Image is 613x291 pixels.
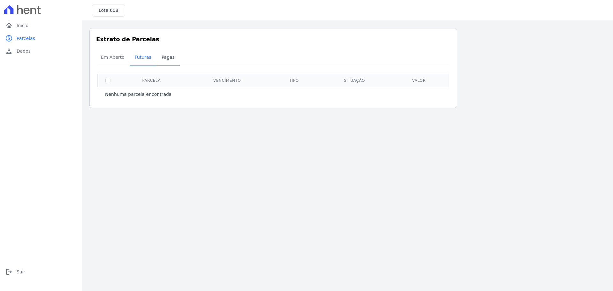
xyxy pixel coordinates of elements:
a: paidParcelas [3,32,79,45]
th: Situação [319,74,390,87]
span: Em Aberto [97,51,128,64]
span: Início [17,22,28,29]
th: Vencimento [185,74,269,87]
span: 608 [110,8,118,13]
a: homeInício [3,19,79,32]
i: home [5,22,13,29]
i: paid [5,34,13,42]
span: Sair [17,269,25,275]
h3: Lote: [99,7,118,14]
h3: Extrato de Parcelas [96,35,450,43]
span: Dados [17,48,31,54]
th: Valor [390,74,448,87]
a: personDados [3,45,79,57]
a: Pagas [156,50,180,66]
p: Nenhuma parcela encontrada [105,91,171,97]
i: logout [5,268,13,276]
a: Em Aberto [96,50,130,66]
th: Tipo [269,74,319,87]
span: Parcelas [17,35,35,42]
th: Parcela [118,74,185,87]
a: logoutSair [3,265,79,278]
i: person [5,47,13,55]
a: Futuras [130,50,156,66]
span: Pagas [158,51,178,64]
span: Futuras [131,51,155,64]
